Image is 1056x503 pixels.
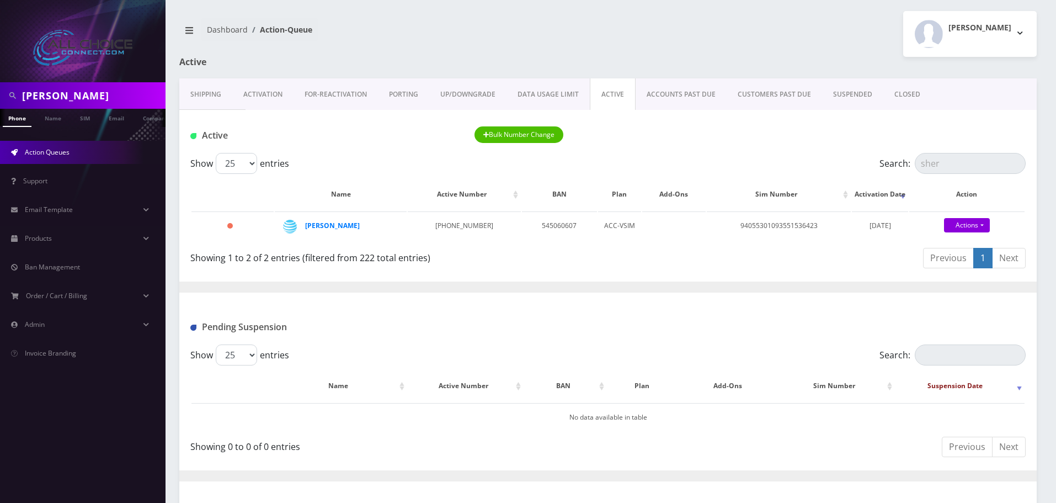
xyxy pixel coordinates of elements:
[598,178,642,210] th: Plan
[25,234,52,243] span: Products
[992,248,1026,268] a: Next
[248,24,312,35] li: Action-Queue
[707,178,851,210] th: Sim Number: activate to sort column ascending
[903,11,1037,57] button: [PERSON_NAME]
[598,211,642,242] td: ACC-VSIM
[636,78,727,110] a: ACCOUNTS PAST DUE
[992,437,1026,457] a: Next
[216,153,257,174] select: Showentries
[190,247,600,264] div: Showing 1 to 2 of 2 entries (filtered from 222 total entries)
[408,178,520,210] th: Active Number: activate to sort column ascending
[915,345,1026,366] input: Search:
[74,109,95,126] a: SIM
[190,133,196,139] img: Active
[879,153,1026,174] label: Search:
[522,211,597,242] td: 545060607
[190,325,196,331] img: Pending Suspension
[137,109,174,126] a: Company
[780,370,895,402] th: Sim Number: activate to sort column ascending
[525,370,607,402] th: BAN: activate to sort column ascending
[33,30,132,66] img: All Choice Connect
[822,78,883,110] a: SUSPENDED
[522,178,597,210] th: BAN
[190,153,289,174] label: Show entries
[883,78,931,110] a: CLOSED
[25,205,73,214] span: Email Template
[25,320,45,329] span: Admin
[942,437,993,457] a: Previous
[190,345,289,366] label: Show entries
[506,78,590,110] a: DATA USAGE LIMIT
[103,109,130,126] a: Email
[25,262,80,272] span: Ban Management
[923,248,974,268] a: Previous
[642,178,706,210] th: Add-Ons
[22,85,163,106] input: Search in Company
[190,436,600,453] div: Showing 0 to 0 of 0 entries
[727,78,822,110] a: CUSTOMERS PAST DUE
[429,78,506,110] a: UP/DOWNGRADE
[232,78,294,110] a: Activation
[474,126,564,143] button: Bulk Number Change
[207,24,248,35] a: Dashboard
[39,109,67,126] a: Name
[915,153,1026,174] input: Search:
[677,370,778,402] th: Add-Ons
[973,248,993,268] a: 1
[179,18,600,50] nav: breadcrumb
[870,221,891,230] span: [DATE]
[3,109,31,127] a: Phone
[879,345,1026,366] label: Search:
[26,291,87,300] span: Order / Cart / Billing
[852,178,908,210] th: Activation Date: activate to sort column ascending
[590,78,636,110] a: ACTIVE
[190,130,458,141] h1: Active
[707,211,851,242] td: 94055301093551536423
[275,370,407,402] th: Name: activate to sort column ascending
[378,78,429,110] a: PORTING
[948,23,1011,33] h2: [PERSON_NAME]
[944,218,990,232] a: Actions
[305,221,360,230] a: [PERSON_NAME]
[25,147,70,157] span: Action Queues
[408,211,520,242] td: [PHONE_NUMBER]
[25,348,76,358] span: Invoice Branding
[294,78,378,110] a: FOR-REActivation
[191,403,1025,431] td: No data available in table
[909,178,1025,210] th: Action
[23,176,47,186] span: Support
[190,322,458,332] h1: Pending Suspension
[608,370,676,402] th: Plan
[179,57,454,67] h1: Active
[179,78,232,110] a: Shipping
[275,178,407,210] th: Name
[408,370,524,402] th: Active Number: activate to sort column ascending
[216,345,257,366] select: Showentries
[896,370,1025,402] th: Suspension Date: activate to sort column ascending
